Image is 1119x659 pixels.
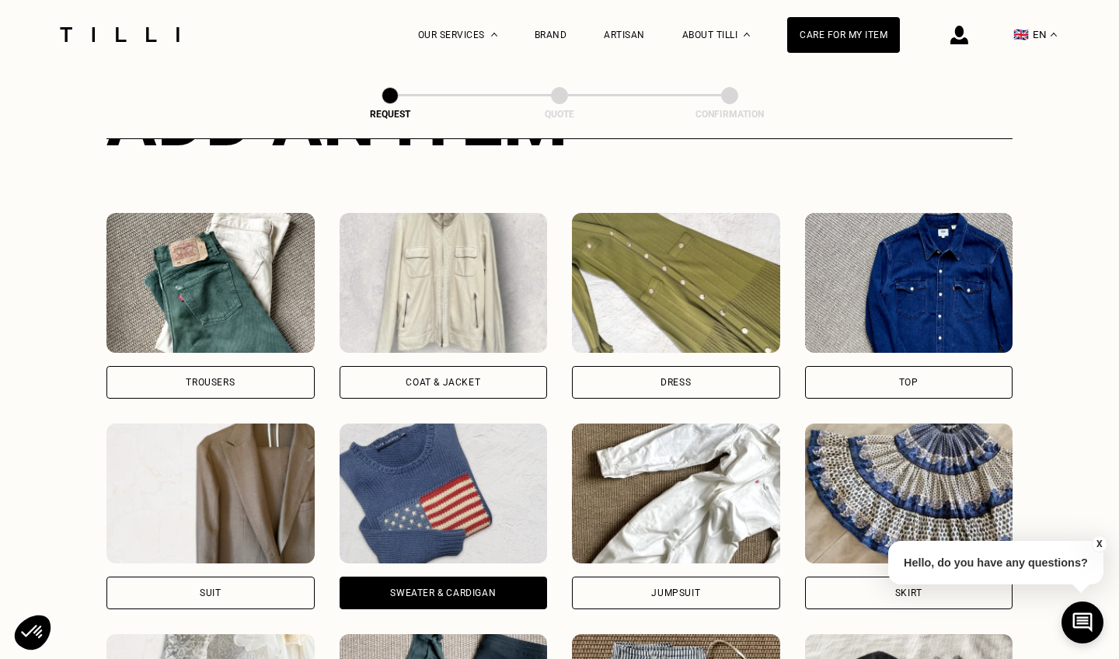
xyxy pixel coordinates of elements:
img: Tilli retouche votre Coat & Jacket [340,213,548,353]
div: Confirmation [652,109,807,120]
img: Tilli retouche votre Skirt [805,424,1013,563]
span: 🇬🇧 [1013,27,1029,42]
div: Skirt [895,588,922,598]
a: Care for my item [787,17,900,53]
img: Tilli retouche votre Dress [572,213,780,353]
div: Trousers [186,378,235,387]
button: X [1092,535,1107,553]
div: Top [899,378,919,387]
img: Tilli retouche votre Jumpsuit [572,424,780,563]
img: Dropdown menu [491,33,497,37]
p: Hello, do you have any questions? [888,541,1103,584]
img: Tilli retouche votre Top [805,213,1013,353]
div: Suit [200,588,221,598]
img: Tilli seamstress service logo [54,27,185,42]
div: Sweater & cardigan [390,588,496,598]
img: menu déroulant [1051,33,1057,37]
img: About dropdown menu [744,33,750,37]
img: Tilli retouche votre Trousers [106,213,315,353]
div: Dress [661,378,691,387]
div: Quote [482,109,637,120]
img: Tilli retouche votre Suit [106,424,315,563]
div: Request [312,109,468,120]
a: Brand [535,30,567,40]
div: Jumpsuit [651,588,700,598]
a: Artisan [604,30,645,40]
div: Coat & Jacket [406,378,480,387]
img: login icon [950,26,968,44]
img: Tilli retouche votre Sweater & cardigan [340,424,548,563]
